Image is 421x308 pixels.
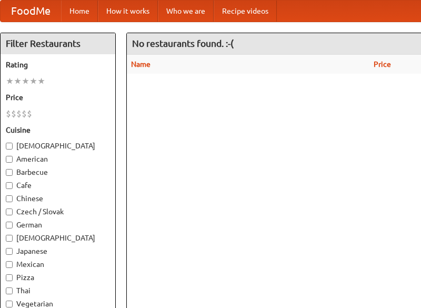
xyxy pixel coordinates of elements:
li: $ [6,108,11,120]
label: Czech / Slovak [6,206,110,217]
label: German [6,220,110,230]
li: $ [27,108,32,120]
a: Price [374,60,391,68]
input: [DEMOGRAPHIC_DATA] [6,235,13,242]
input: Japanese [6,248,13,255]
label: Thai [6,285,110,296]
h5: Price [6,92,110,103]
label: Chinese [6,193,110,204]
li: $ [16,108,22,120]
input: Vegetarian [6,301,13,307]
input: [DEMOGRAPHIC_DATA] [6,143,13,150]
input: Thai [6,287,13,294]
input: Barbecue [6,169,13,176]
h5: Cuisine [6,125,110,135]
input: Cafe [6,182,13,189]
input: American [6,156,13,163]
ng-pluralize: No restaurants found. :-( [132,38,234,48]
input: Czech / Slovak [6,208,13,215]
a: Recipe videos [214,1,277,22]
li: ★ [14,75,22,87]
label: Cafe [6,180,110,191]
a: FoodMe [1,1,61,22]
label: [DEMOGRAPHIC_DATA] [6,141,110,151]
li: ★ [6,75,14,87]
input: Pizza [6,274,13,281]
input: Mexican [6,261,13,268]
label: Mexican [6,259,110,270]
label: [DEMOGRAPHIC_DATA] [6,233,110,243]
h5: Rating [6,59,110,70]
li: ★ [22,75,29,87]
label: Japanese [6,246,110,256]
input: Chinese [6,195,13,202]
li: ★ [37,75,45,87]
a: Who we are [158,1,214,22]
label: American [6,154,110,164]
label: Pizza [6,272,110,283]
input: German [6,222,13,228]
li: $ [22,108,27,120]
li: ★ [29,75,37,87]
li: $ [11,108,16,120]
h4: Filter Restaurants [1,33,115,54]
a: Name [131,60,151,68]
a: How it works [98,1,158,22]
a: Home [61,1,98,22]
label: Barbecue [6,167,110,177]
